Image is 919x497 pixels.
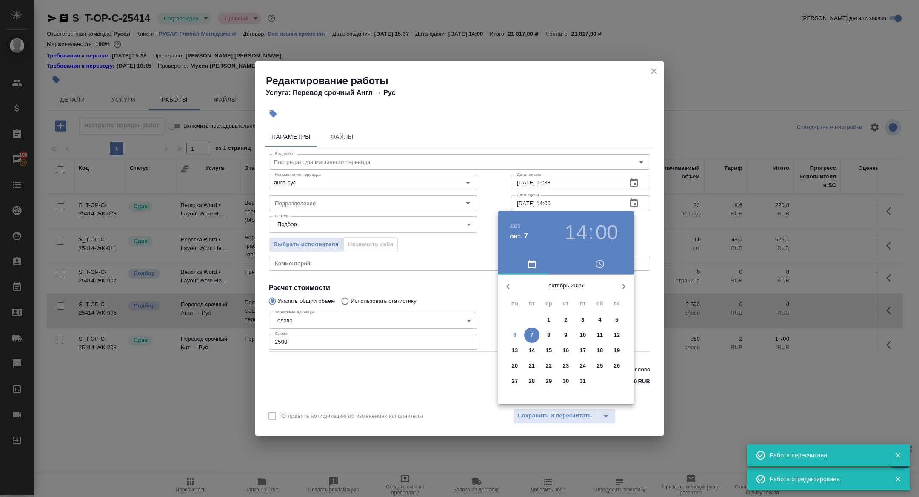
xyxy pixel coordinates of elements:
p: 6 [513,331,516,339]
p: 22 [546,362,552,370]
button: 20 [507,358,522,373]
p: октябрь 2025 [518,282,614,290]
button: 9 [558,328,574,343]
button: 00 [596,221,618,244]
button: 30 [558,373,574,389]
p: 19 [614,346,620,355]
button: 5 [609,312,625,328]
p: 11 [597,331,603,339]
p: 15 [546,346,552,355]
p: 25 [597,362,603,370]
p: 17 [580,346,586,355]
span: ср [541,299,557,308]
button: окт. 7 [510,231,528,241]
p: 16 [563,346,569,355]
div: Работа отредактирована [770,475,882,483]
p: 3 [581,316,584,324]
button: Закрыть [889,451,907,459]
p: 2 [564,316,567,324]
button: 19 [609,343,625,358]
span: вт [524,299,539,308]
button: 1 [541,312,557,328]
button: 17 [575,343,591,358]
p: 30 [563,377,569,385]
button: 26 [609,358,625,373]
button: 27 [507,373,522,389]
p: 28 [529,377,535,385]
button: 18 [592,343,608,358]
button: 2025 [510,224,520,229]
button: 2 [558,312,574,328]
p: 10 [580,331,586,339]
span: пт [575,299,591,308]
p: 8 [547,331,550,339]
span: чт [558,299,574,308]
p: 5 [615,316,618,324]
p: 21 [529,362,535,370]
p: 1 [547,316,550,324]
p: 29 [546,377,552,385]
button: 29 [541,373,557,389]
p: 27 [512,377,518,385]
button: 21 [524,358,539,373]
button: 22 [541,358,557,373]
span: вс [609,299,625,308]
button: 25 [592,358,608,373]
button: 14 [565,221,587,244]
p: 20 [512,362,518,370]
button: 10 [575,328,591,343]
button: 28 [524,373,539,389]
button: 4 [592,312,608,328]
button: 12 [609,328,625,343]
p: 18 [597,346,603,355]
button: 8 [541,328,557,343]
button: 3 [575,312,591,328]
button: 15 [541,343,557,358]
p: 31 [580,377,586,385]
button: 24 [575,358,591,373]
div: Работа пересчитана [770,451,882,460]
p: 26 [614,362,620,370]
p: 14 [529,346,535,355]
span: сб [592,299,608,308]
button: 6 [507,328,522,343]
button: 14 [524,343,539,358]
h3: : [588,221,594,244]
button: 23 [558,358,574,373]
button: 31 [575,373,591,389]
button: 13 [507,343,522,358]
p: 13 [512,346,518,355]
button: Закрыть [889,475,907,483]
p: 7 [530,331,533,339]
button: 16 [558,343,574,358]
p: 23 [563,362,569,370]
span: пн [507,299,522,308]
p: 24 [580,362,586,370]
p: 9 [564,331,567,339]
p: 12 [614,331,620,339]
p: 4 [598,316,601,324]
button: 11 [592,328,608,343]
button: 7 [524,328,539,343]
